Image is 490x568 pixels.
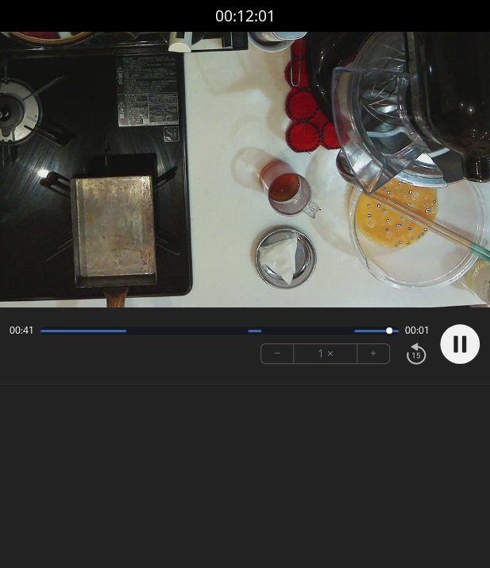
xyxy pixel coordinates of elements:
button: + [357,344,389,363]
button: − [261,344,294,363]
div: 1 × [294,344,357,363]
span: 00:01 [405,324,430,337]
a: 00:12:01 [215,5,276,28]
span: 00:41 [10,324,34,337]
